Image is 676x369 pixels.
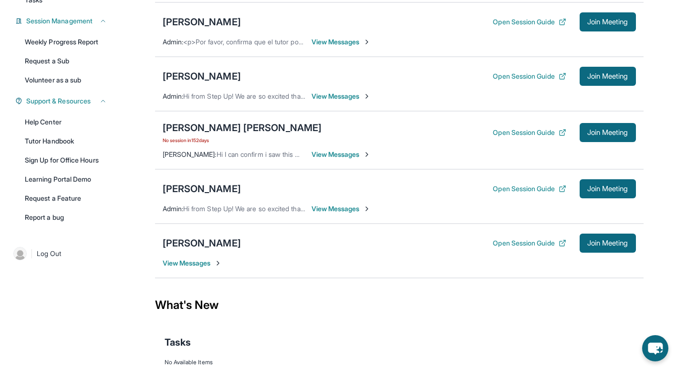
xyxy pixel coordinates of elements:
button: Open Session Guide [493,17,566,27]
span: Tasks [165,336,191,349]
button: Open Session Guide [493,238,566,248]
span: View Messages [312,150,371,159]
img: Chevron-Right [214,259,222,267]
span: View Messages [163,258,222,268]
span: View Messages [312,204,371,214]
span: <p>Por favor, confirma que el tutor podrá asistir a tu primera hora de reunión asignada antes de ... [183,38,536,46]
a: Volunteer as a sub [19,72,113,89]
button: Join Meeting [580,12,636,31]
div: [PERSON_NAME] [163,70,241,83]
img: Chevron-Right [363,38,371,46]
a: Help Center [19,113,113,131]
a: Sign Up for Office Hours [19,152,113,169]
img: Chevron-Right [363,151,371,158]
span: View Messages [312,37,371,47]
span: Join Meeting [587,73,628,79]
button: Join Meeting [580,234,636,253]
span: Join Meeting [587,19,628,25]
a: Report a bug [19,209,113,226]
div: [PERSON_NAME] [163,182,241,195]
button: Session Management [22,16,107,26]
span: View Messages [312,92,371,101]
span: Join Meeting [587,240,628,246]
a: Learning Portal Demo [19,171,113,188]
a: Weekly Progress Report [19,33,113,51]
span: Hi I can confirm i saw this message :) [217,150,328,158]
span: Session Management [26,16,93,26]
div: [PERSON_NAME] [163,15,241,29]
img: Chevron-Right [363,92,371,100]
button: Join Meeting [580,179,636,198]
a: Tutor Handbook [19,133,113,150]
span: Admin : [163,38,183,46]
button: Open Session Guide [493,128,566,137]
span: Join Meeting [587,130,628,135]
button: Join Meeting [580,67,636,86]
button: Open Session Guide [493,72,566,81]
a: |Log Out [10,243,113,264]
button: Support & Resources [22,96,107,106]
button: Open Session Guide [493,184,566,194]
span: No session in 152 days [163,136,322,144]
a: Request a Feature [19,190,113,207]
span: [PERSON_NAME] : [163,150,217,158]
div: No Available Items [165,359,634,366]
span: Admin : [163,205,183,213]
span: | [31,248,33,259]
img: Chevron-Right [363,205,371,213]
span: Join Meeting [587,186,628,192]
span: Log Out [37,249,62,258]
img: user-img [13,247,27,260]
div: [PERSON_NAME] [PERSON_NAME] [163,121,322,134]
span: Support & Resources [26,96,91,106]
div: What's New [155,284,644,326]
a: Request a Sub [19,52,113,70]
span: Admin : [163,92,183,100]
button: chat-button [642,335,668,361]
button: Join Meeting [580,123,636,142]
div: [PERSON_NAME] [163,236,241,250]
